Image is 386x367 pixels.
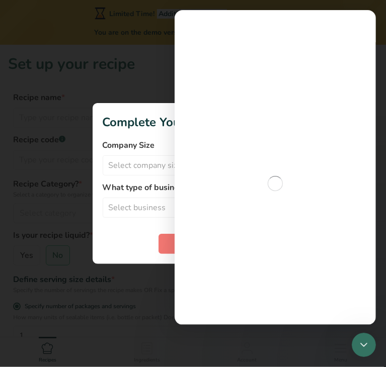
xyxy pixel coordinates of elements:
h1: Complete Your Profile [103,113,284,131]
button: Complete [159,234,227,254]
label: What type of business are you in? [103,181,284,194]
iframe: Intercom live chat [175,10,376,325]
label: Company Size [103,139,284,151]
iframe: Intercom live chat [352,333,376,357]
